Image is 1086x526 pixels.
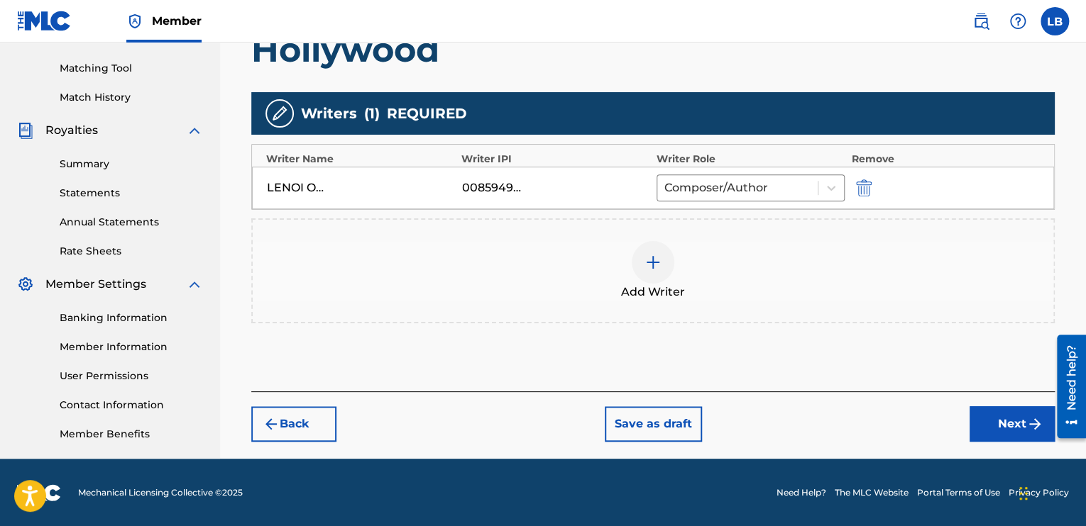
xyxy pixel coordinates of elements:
[17,11,72,31] img: MLC Logo
[263,415,280,432] img: 7ee5dd4eb1f8a8e3ef2f.svg
[60,61,203,76] a: Matching Tool
[1019,472,1028,515] div: Drag
[60,310,203,325] a: Banking Information
[777,486,826,499] a: Need Help?
[186,122,203,139] img: expand
[60,90,203,105] a: Match History
[60,186,203,201] a: Statements
[970,406,1055,442] button: Next
[60,369,203,384] a: User Permissions
[835,486,909,499] a: The MLC Website
[917,486,1000,499] a: Portal Terms of Use
[126,13,143,30] img: Top Rightsholder
[60,215,203,230] a: Annual Statements
[1041,7,1069,35] div: User Menu
[856,179,872,196] img: 12a2ab48e56ec057fbd8.svg
[60,340,203,354] a: Member Information
[301,103,357,124] span: Writers
[251,28,1055,71] h1: Hollywood
[45,122,98,139] span: Royalties
[645,254,662,271] img: add
[60,398,203,413] a: Contact Information
[1009,486,1069,499] a: Privacy Policy
[186,276,203,293] img: expand
[266,152,454,167] div: Writer Name
[60,157,203,172] a: Summary
[364,103,380,124] span: ( 1 )
[852,152,1040,167] div: Remove
[1026,415,1043,432] img: f7272a7cc735f4ea7f67.svg
[1046,329,1086,443] iframe: Resource Center
[78,486,243,499] span: Mechanical Licensing Collective © 2025
[45,276,146,293] span: Member Settings
[17,484,61,501] img: logo
[1009,13,1026,30] img: help
[657,152,845,167] div: Writer Role
[152,13,202,29] span: Member
[1004,7,1032,35] div: Help
[461,152,649,167] div: Writer IPI
[621,284,685,301] span: Add Writer
[967,7,995,35] a: Public Search
[60,427,203,442] a: Member Benefits
[17,276,34,293] img: Member Settings
[17,122,34,139] img: Royalties
[1015,458,1086,526] iframe: Chat Widget
[251,406,336,442] button: Back
[271,105,288,122] img: writers
[387,103,467,124] span: REQUIRED
[972,13,989,30] img: search
[60,244,203,259] a: Rate Sheets
[605,406,702,442] button: Save as draft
